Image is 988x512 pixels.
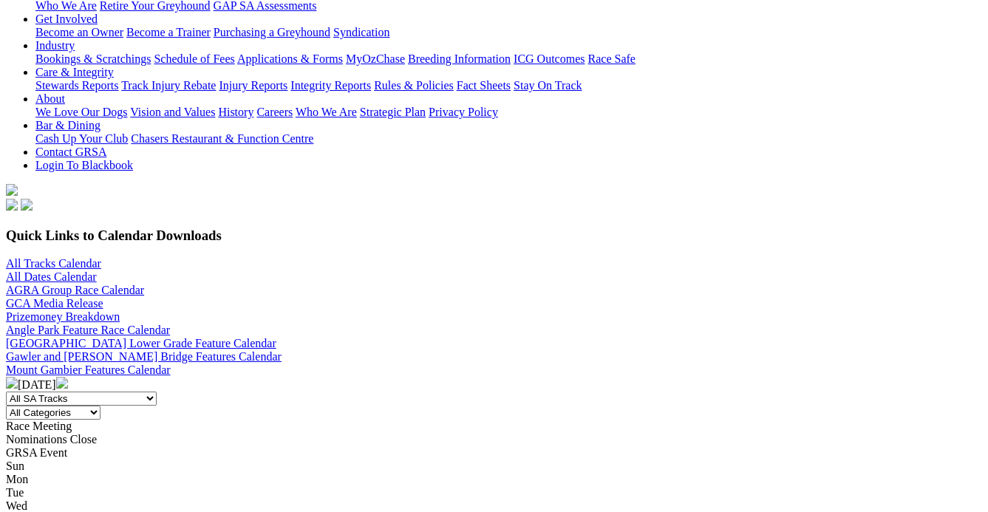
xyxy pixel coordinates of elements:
a: Schedule of Fees [154,52,234,65]
div: Sun [6,460,982,473]
a: Bookings & Scratchings [35,52,151,65]
a: Vision and Values [130,106,215,118]
a: Fact Sheets [457,79,511,92]
a: Become an Owner [35,26,123,38]
a: Rules & Policies [374,79,454,92]
img: chevron-right-pager-white.svg [56,377,68,389]
a: MyOzChase [346,52,405,65]
a: Care & Integrity [35,66,114,78]
img: twitter.svg [21,199,33,211]
div: GRSA Event [6,446,982,460]
div: Race Meeting [6,420,982,433]
div: Care & Integrity [35,79,982,92]
a: Cash Up Your Club [35,132,128,145]
a: All Dates Calendar [6,270,97,283]
a: Syndication [333,26,389,38]
a: We Love Our Dogs [35,106,127,118]
a: GCA Media Release [6,297,103,310]
div: Tue [6,486,982,499]
a: Injury Reports [219,79,287,92]
a: Race Safe [587,52,635,65]
div: Nominations Close [6,433,982,446]
a: Prizemoney Breakdown [6,310,120,323]
a: Contact GRSA [35,146,106,158]
div: About [35,106,982,119]
a: Angle Park Feature Race Calendar [6,324,170,336]
a: Stewards Reports [35,79,118,92]
a: About [35,92,65,105]
h3: Quick Links to Calendar Downloads [6,228,982,244]
a: Strategic Plan [360,106,426,118]
a: Bar & Dining [35,119,100,132]
div: Bar & Dining [35,132,982,146]
a: Get Involved [35,13,98,25]
a: Chasers Restaurant & Function Centre [131,132,313,145]
a: Purchasing a Greyhound [214,26,330,38]
div: [DATE] [6,377,982,392]
img: facebook.svg [6,199,18,211]
img: chevron-left-pager-white.svg [6,377,18,389]
a: Mount Gambier Features Calendar [6,363,171,376]
a: Integrity Reports [290,79,371,92]
a: [GEOGRAPHIC_DATA] Lower Grade Feature Calendar [6,337,276,349]
a: Track Injury Rebate [121,79,216,92]
a: Stay On Track [514,79,582,92]
a: Privacy Policy [429,106,498,118]
div: Industry [35,52,982,66]
a: Login To Blackbook [35,159,133,171]
a: Careers [256,106,293,118]
a: Become a Trainer [126,26,211,38]
div: Get Involved [35,26,982,39]
div: Mon [6,473,982,486]
a: History [218,106,253,118]
a: Who We Are [296,106,357,118]
a: AGRA Group Race Calendar [6,284,144,296]
a: All Tracks Calendar [6,257,101,270]
a: Gawler and [PERSON_NAME] Bridge Features Calendar [6,350,282,363]
a: Applications & Forms [237,52,343,65]
a: Breeding Information [408,52,511,65]
a: ICG Outcomes [514,52,585,65]
img: logo-grsa-white.png [6,184,18,196]
a: Industry [35,39,75,52]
